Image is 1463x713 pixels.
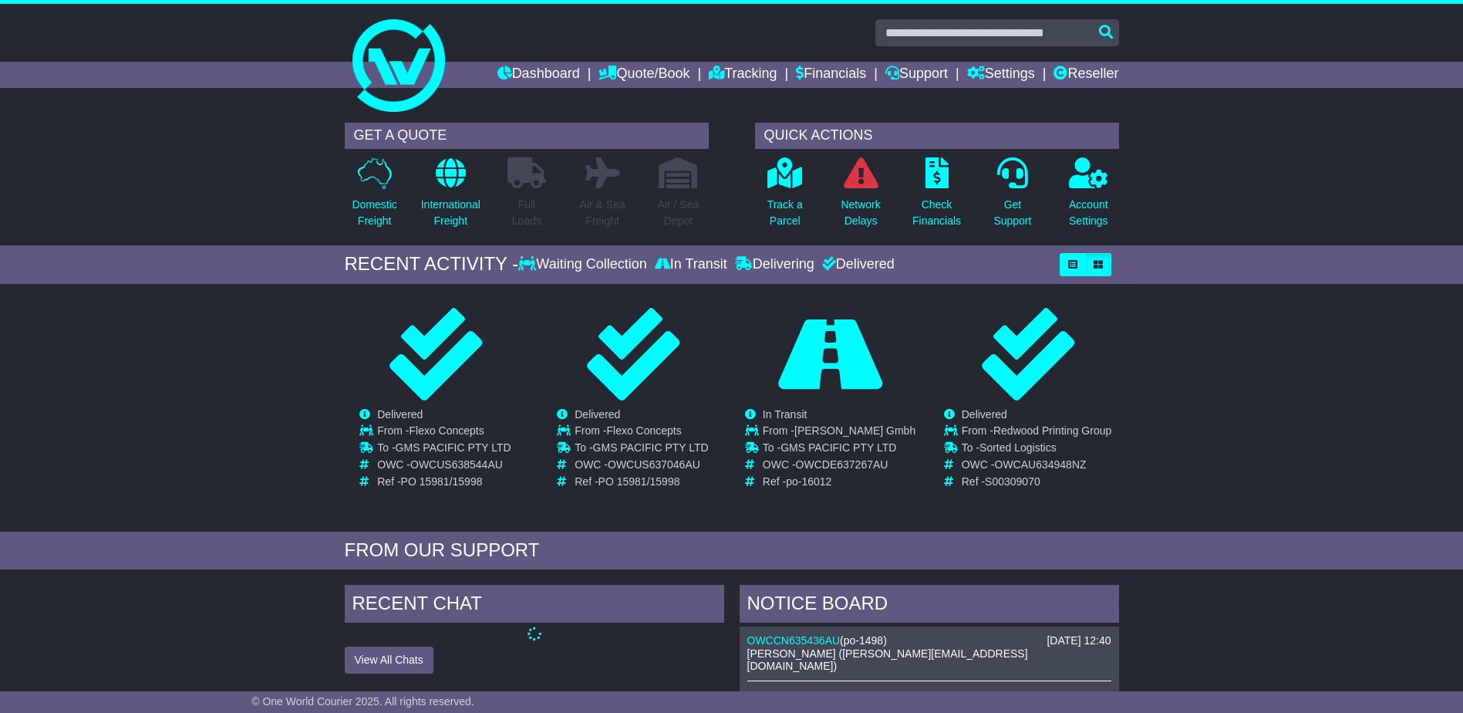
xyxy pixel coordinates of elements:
td: To - [377,441,511,458]
span: Delivered [377,408,423,421]
span: Redwood Printing Group [993,424,1111,437]
div: QUICK ACTIONS [755,123,1119,149]
td: Ref - [575,475,708,488]
div: [DATE] 12:40 [1047,634,1111,647]
p: Full Loads [507,197,546,229]
span: S00309070 [985,475,1040,488]
a: Tracking [709,62,777,88]
span: OWCAU634948NZ [995,458,1087,471]
span: po-16012 [786,475,831,488]
td: From - [763,424,915,441]
td: Ref - [962,475,1112,488]
span: Sorted Logistics [979,441,1057,454]
button: View All Chats [345,647,433,674]
a: Financials [796,62,866,88]
div: In Transit [651,256,731,273]
td: Ref - [377,475,511,488]
td: From - [962,424,1112,441]
span: OWCDE637267AU [796,458,888,471]
span: PO 15981/15998 [598,475,680,488]
span: po-1498 [844,634,883,647]
p: International Freight [421,197,480,229]
p: Air & Sea Freight [580,197,625,229]
span: Flexo Concepts [606,424,681,437]
a: AccountSettings [1068,157,1109,238]
span: [PERSON_NAME] Gmbh [794,424,915,437]
td: To - [575,441,708,458]
a: NetworkDelays [840,157,881,238]
span: GMS PACIFIC PTY LTD [780,441,896,454]
div: FROM OUR SUPPORT [345,539,1119,562]
p: Get Support [993,197,1031,229]
td: OWC - [575,458,708,475]
div: GET A QUOTE [345,123,709,149]
span: Flexo Concepts [409,424,484,437]
td: Ref - [763,475,915,488]
td: OWC - [962,458,1112,475]
a: Dashboard [497,62,580,88]
p: Network Delays [841,197,880,229]
span: OWCUS637046AU [608,458,700,471]
a: Track aParcel [767,157,804,238]
td: To - [962,441,1112,458]
p: Track a Parcel [767,197,803,229]
p: Account Settings [1069,197,1108,229]
a: Reseller [1053,62,1118,88]
p: Domestic Freight [352,197,396,229]
a: Support [885,62,948,88]
a: OWCCN635436AU [747,634,841,647]
span: In Transit [763,408,807,421]
td: From - [377,424,511,441]
div: RECENT CHAT [345,585,724,627]
p: Air / Sea Depot [658,197,699,229]
span: Delivered [962,408,1007,421]
span: © One World Courier 2025. All rights reserved. [251,695,474,708]
span: [PERSON_NAME] ([PERSON_NAME][EMAIL_ADDRESS][DOMAIN_NAME]) [747,647,1028,673]
td: OWC - [763,458,915,475]
a: CheckFinancials [912,157,962,238]
a: DomesticFreight [351,157,397,238]
div: RECENT ACTIVITY - [345,253,519,275]
p: Check Financials [912,197,961,229]
a: Settings [967,62,1035,88]
td: OWC - [377,458,511,475]
div: Waiting Collection [518,256,650,273]
a: InternationalFreight [420,157,481,238]
div: Delivering [731,256,818,273]
div: NOTICE BOARD [740,585,1119,627]
span: GMS PACIFIC PTY LTD [396,441,511,454]
div: Delivered [818,256,895,273]
td: To - [763,441,915,458]
span: GMS PACIFIC PTY LTD [593,441,709,454]
span: PO 15981/15998 [401,475,483,488]
span: Delivered [575,408,620,421]
span: OWCUS638544AU [410,458,503,471]
div: ( ) [747,634,1111,647]
a: GetSupport [993,157,1032,238]
td: From - [575,424,708,441]
a: Quote/Book [598,62,689,88]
